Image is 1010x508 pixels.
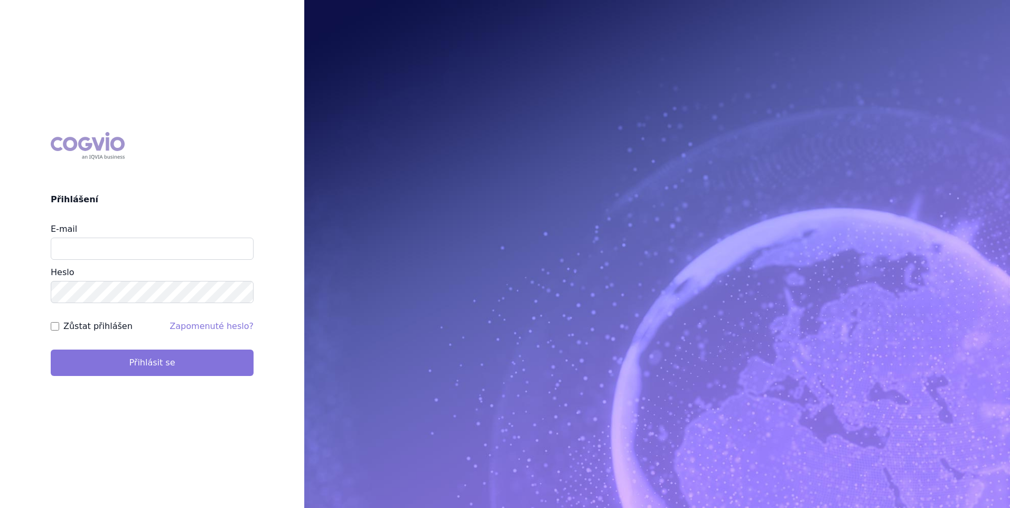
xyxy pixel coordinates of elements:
[170,321,254,331] a: Zapomenuté heslo?
[51,193,254,206] h2: Přihlášení
[51,132,125,159] div: COGVIO
[51,267,74,277] label: Heslo
[51,224,77,234] label: E-mail
[51,350,254,376] button: Přihlásit se
[63,320,133,333] label: Zůstat přihlášen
